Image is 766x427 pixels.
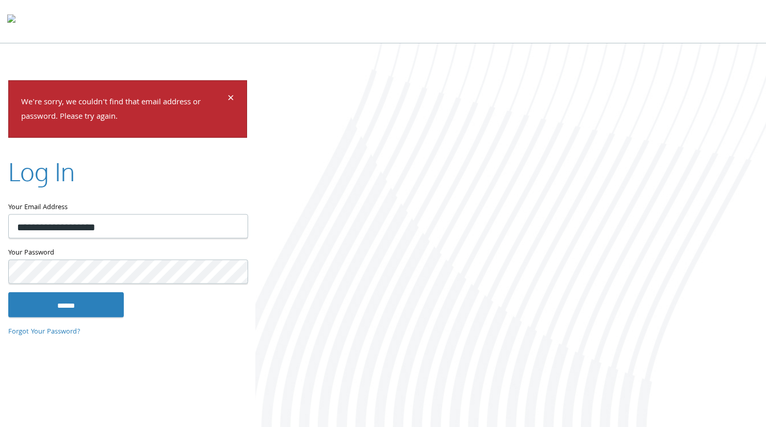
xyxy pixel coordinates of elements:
a: Forgot Your Password? [8,326,80,337]
label: Your Password [8,247,247,260]
p: We're sorry, we couldn't find that email address or password. Please try again. [21,95,226,125]
img: todyl-logo-dark.svg [7,11,15,31]
h2: Log In [8,154,75,189]
span: × [227,89,234,109]
button: Dismiss alert [227,93,234,105]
